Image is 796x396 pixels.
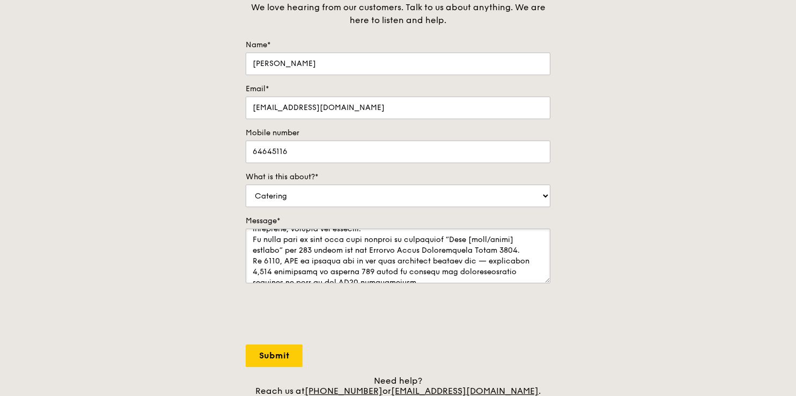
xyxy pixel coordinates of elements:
[246,216,550,226] label: Message*
[246,1,550,27] div: We love hearing from our customers. Talk to us about anything. We are here to listen and help.
[246,344,303,367] input: Submit
[305,386,382,396] a: [PHONE_NUMBER]
[246,40,550,50] label: Name*
[246,294,409,336] iframe: reCAPTCHA
[246,128,550,138] label: Mobile number
[391,386,539,396] a: [EMAIL_ADDRESS][DOMAIN_NAME]
[246,84,550,94] label: Email*
[246,172,550,182] label: What is this about?*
